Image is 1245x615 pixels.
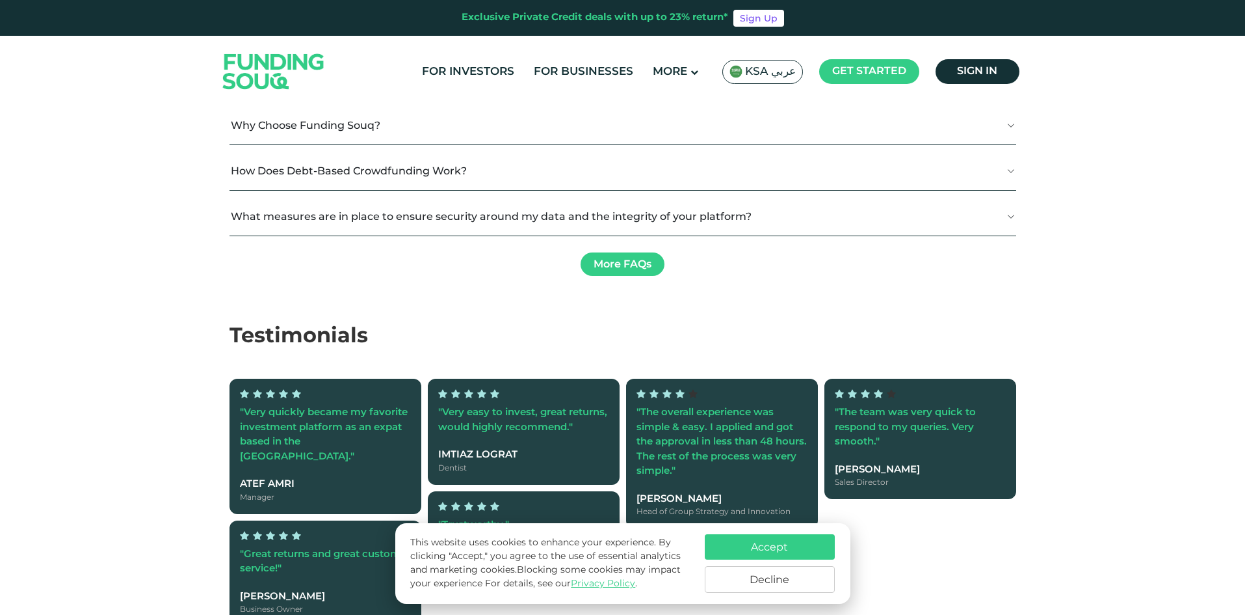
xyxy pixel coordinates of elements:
div: Head of Group Strategy and Innovation [636,506,807,518]
span: "Very quickly became my favorite investment platform as an expat based in the [GEOGRAPHIC_DATA]." [240,408,408,461]
p: This website uses cookies to enhance your experience. By clicking "Accept," you agree to the use ... [410,536,691,591]
span: "The team was very quick to respond to my queries. Very smooth." [835,408,976,446]
button: How Does Debt-Based Crowdfunding Work? [229,152,1016,190]
button: Accept [705,534,835,560]
a: For Investors [419,61,518,83]
div: [PERSON_NAME] [636,491,807,506]
div: Exclusive Private Credit deals with up to 23% return* [462,10,728,25]
div: Imtiaz Lograt [438,448,609,463]
div: Manager [240,491,411,503]
a: More FAQs [581,253,664,276]
div: Dentist [438,462,609,474]
span: "The overall experience was simple & easy. I applied and got the approval in less than 48 hours. ... [636,408,807,476]
span: Testimonials [229,327,368,347]
button: Why Choose Funding Souq? [229,106,1016,144]
a: Sign in [936,59,1019,84]
img: SA Flag [729,65,742,78]
span: "Great returns and great customer service!" [240,549,410,573]
img: Logo [210,38,337,104]
span: "Trustworthy." [438,520,509,529]
span: Get started [832,66,906,76]
div: Sales Director [835,477,1006,489]
button: What measures are in place to ensure security around my data and the integrity of your platform? [229,197,1016,236]
span: Blocking some cookies may impact your experience [410,566,681,588]
span: More [653,66,687,77]
a: For Businesses [531,61,636,83]
span: For details, see our . [485,579,637,588]
span: KSA عربي [745,64,796,79]
div: [PERSON_NAME] [835,462,1006,477]
button: Decline [705,566,835,593]
a: Sign Up [733,10,784,27]
div: [PERSON_NAME] [240,589,411,604]
span: Sign in [957,66,997,76]
span: "Very easy to invest, great returns, would highly recommend." [438,408,607,432]
a: Privacy Policy [571,579,635,588]
div: Atef Amri [240,477,411,492]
